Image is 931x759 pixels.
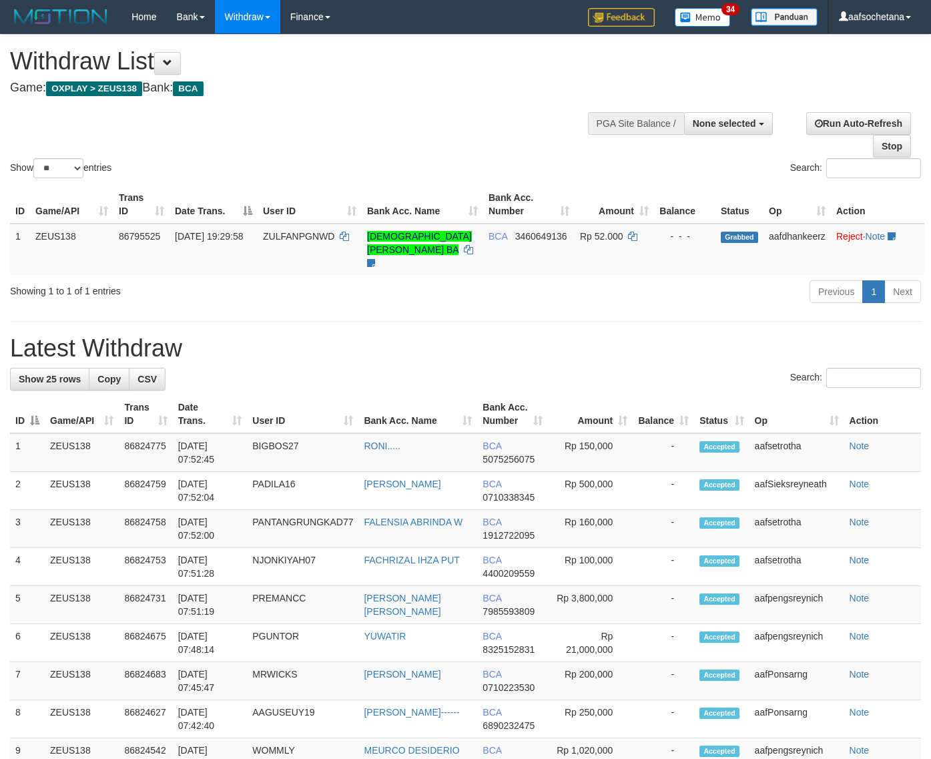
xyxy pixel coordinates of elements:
[749,662,844,700] td: aafPonsarng
[675,8,731,27] img: Button%20Memo.svg
[548,662,633,700] td: Rp 200,000
[173,395,248,433] th: Date Trans.: activate to sort column ascending
[483,682,535,693] span: Copy 0710223530 to clipboard
[699,746,739,757] span: Accepted
[483,745,501,756] span: BCA
[45,700,119,738] td: ZEUS138
[10,279,378,298] div: Showing 1 to 1 of 1 entries
[247,586,358,624] td: PREMANCC
[45,548,119,586] td: ZEUS138
[694,395,749,433] th: Status: activate to sort column ascending
[633,433,694,472] td: -
[364,555,459,565] a: FACHRIZAL IHZA PUT
[548,472,633,510] td: Rp 500,000
[10,7,111,27] img: MOTION_logo.png
[836,231,863,242] a: Reject
[633,395,694,433] th: Balance: activate to sort column ascending
[173,586,248,624] td: [DATE] 07:51:19
[548,433,633,472] td: Rp 150,000
[173,662,248,700] td: [DATE] 07:45:47
[33,158,83,178] select: Showentries
[548,586,633,624] td: Rp 3,800,000
[749,433,844,472] td: aafsetrotha
[119,395,172,433] th: Trans ID: activate to sort column ascending
[364,441,400,451] a: RONI.....
[10,624,45,662] td: 6
[850,631,870,642] a: Note
[721,232,758,243] span: Grabbed
[30,186,113,224] th: Game/API: activate to sort column ascending
[10,158,111,178] label: Show entries
[844,395,921,433] th: Action
[10,662,45,700] td: 7
[588,8,655,27] img: Feedback.jpg
[749,472,844,510] td: aafSieksreyneath
[790,368,921,388] label: Search:
[173,472,248,510] td: [DATE] 07:52:04
[850,517,870,527] a: Note
[19,374,81,385] span: Show 25 rows
[10,548,45,586] td: 4
[826,368,921,388] input: Search:
[119,472,172,510] td: 86824759
[588,112,684,135] div: PGA Site Balance /
[806,112,911,135] a: Run Auto-Refresh
[699,441,739,453] span: Accepted
[10,335,921,362] h1: Latest Withdraw
[715,186,763,224] th: Status
[826,158,921,178] input: Search:
[749,586,844,624] td: aafpengsreynich
[10,368,89,391] a: Show 25 rows
[633,472,694,510] td: -
[866,231,886,242] a: Note
[831,186,924,224] th: Action
[119,662,172,700] td: 86824683
[175,231,243,242] span: [DATE] 19:29:58
[45,472,119,510] td: ZEUS138
[489,231,507,242] span: BCA
[10,81,607,95] h4: Game: Bank:
[483,454,535,465] span: Copy 5075256075 to clipboard
[483,568,535,579] span: Copy 4400209559 to clipboard
[119,510,172,548] td: 86824758
[699,517,739,529] span: Accepted
[364,517,462,527] a: FALENSIA ABRINDA W
[633,548,694,586] td: -
[850,441,870,451] a: Note
[173,624,248,662] td: [DATE] 07:48:14
[699,593,739,605] span: Accepted
[633,700,694,738] td: -
[483,517,501,527] span: BCA
[548,510,633,548] td: Rp 160,000
[247,433,358,472] td: BIGBOS27
[10,700,45,738] td: 8
[515,231,567,242] span: Copy 3460649136 to clipboard
[46,81,142,96] span: OXPLAY > ZEUS138
[119,433,172,472] td: 86824775
[119,231,160,242] span: 86795525
[831,224,924,275] td: ·
[97,374,121,385] span: Copy
[170,186,258,224] th: Date Trans.: activate to sort column descending
[884,280,921,303] a: Next
[247,395,358,433] th: User ID: activate to sort column ascending
[173,548,248,586] td: [DATE] 07:51:28
[483,593,501,603] span: BCA
[483,720,535,731] span: Copy 6890232475 to clipboard
[119,586,172,624] td: 86824731
[850,707,870,718] a: Note
[850,745,870,756] a: Note
[699,479,739,491] span: Accepted
[483,707,501,718] span: BCA
[749,700,844,738] td: aafPonsarng
[749,510,844,548] td: aafsetrotha
[10,510,45,548] td: 3
[247,662,358,700] td: MRWICKS
[633,586,694,624] td: -
[10,472,45,510] td: 2
[548,700,633,738] td: Rp 250,000
[10,224,30,275] td: 1
[129,368,166,391] a: CSV
[751,8,818,26] img: panduan.png
[364,479,440,489] a: [PERSON_NAME]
